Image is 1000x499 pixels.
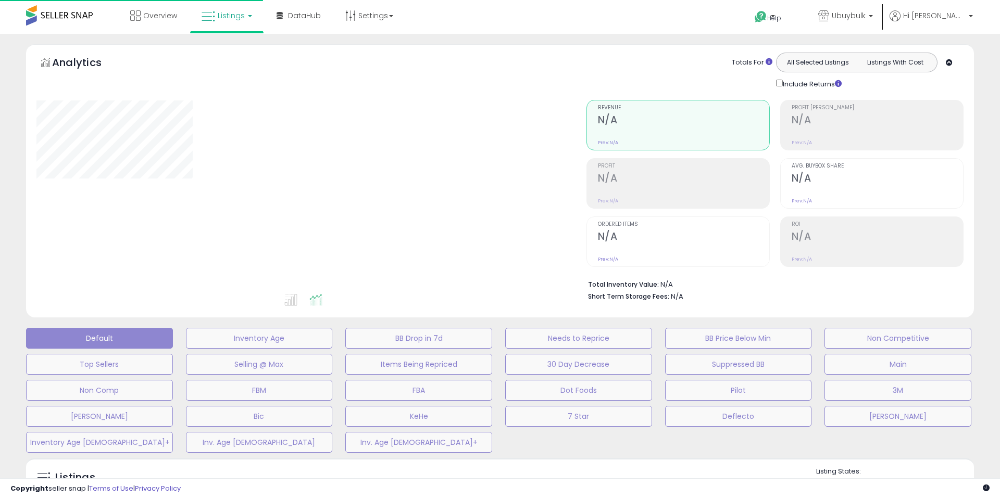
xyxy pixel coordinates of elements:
button: BB Drop in 7d [345,328,492,349]
button: Selling @ Max [186,354,333,375]
h2: N/A [792,114,963,128]
li: N/A [588,277,956,290]
button: Default [26,328,173,349]
button: Items Being Repriced [345,354,492,375]
a: Hi [PERSON_NAME] [890,10,973,34]
button: Suppressed BB [665,354,812,375]
button: All Selected Listings [779,56,857,69]
h2: N/A [792,231,963,245]
span: Ubuybulk [832,10,866,21]
b: Short Term Storage Fees: [588,292,669,301]
span: ROI [792,222,963,227]
button: Inventory Age [186,328,333,349]
h2: N/A [792,172,963,186]
small: Prev: N/A [792,198,812,204]
span: Avg. Buybox Share [792,163,963,169]
a: Help [746,3,802,34]
i: Get Help [754,10,767,23]
button: [PERSON_NAME] [26,406,173,427]
span: Overview [143,10,177,21]
span: Listings [218,10,245,21]
button: Inv. Age [DEMOGRAPHIC_DATA]+ [345,432,492,453]
button: Non Competitive [824,328,971,349]
small: Prev: N/A [598,198,618,204]
h2: N/A [598,114,769,128]
button: 3M [824,380,971,401]
button: [PERSON_NAME] [824,406,971,427]
button: 7 Star [505,406,652,427]
span: N/A [671,291,683,301]
button: 30 Day Decrease [505,354,652,375]
h5: Analytics [52,55,122,72]
button: BB Price Below Min [665,328,812,349]
small: Prev: N/A [792,256,812,262]
span: Ordered Items [598,222,769,227]
button: KeHe [345,406,492,427]
h2: N/A [598,172,769,186]
span: Profit [PERSON_NAME] [792,105,963,111]
button: Bic [186,406,333,427]
button: Listings With Cost [856,56,934,69]
span: DataHub [288,10,321,21]
button: Pilot [665,380,812,401]
div: seller snap | | [10,484,181,494]
strong: Copyright [10,483,48,493]
span: Hi [PERSON_NAME] [903,10,966,21]
button: Deflecto [665,406,812,427]
button: Dot Foods [505,380,652,401]
button: Inv. Age [DEMOGRAPHIC_DATA] [186,432,333,453]
span: Help [767,14,781,22]
button: Main [824,354,971,375]
button: Inventory Age [DEMOGRAPHIC_DATA]+ [26,432,173,453]
span: Revenue [598,105,769,111]
small: Prev: N/A [598,139,618,146]
div: Include Returns [768,78,854,89]
button: Needs to Reprice [505,328,652,349]
div: Totals For [732,58,772,68]
button: Top Sellers [26,354,173,375]
h2: N/A [598,231,769,245]
span: Profit [598,163,769,169]
small: Prev: N/A [792,139,812,146]
button: FBM [186,380,333,401]
button: FBA [345,380,492,401]
b: Total Inventory Value: [588,280,659,289]
button: Non Comp [26,380,173,401]
small: Prev: N/A [598,256,618,262]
